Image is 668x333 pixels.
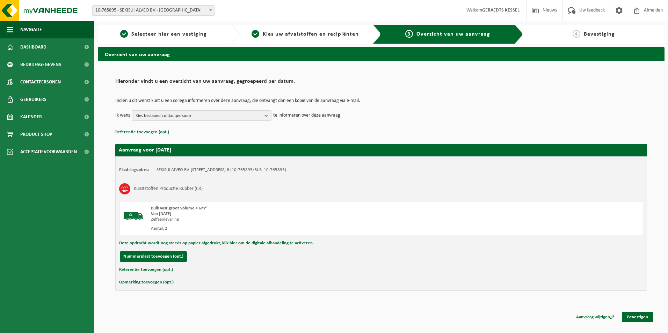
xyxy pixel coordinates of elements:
[157,167,286,173] td: SEKISUI ALVEO BV, [STREET_ADDRESS] 6 (10-765895/BUS, 10-765895)
[273,110,342,121] p: te informeren over deze aanvraag.
[20,73,61,91] span: Contactpersonen
[119,239,314,248] button: Deze opdracht wordt nog steeds op papier afgedrukt, klik hier om de digitale afhandeling te activ...
[119,147,171,153] strong: Aanvraag voor [DATE]
[136,111,262,121] span: Kies bestaand contactpersoon
[92,5,215,16] span: 10-765895 - SEKISUI ALVEO BV - roermond
[115,110,130,121] p: Ik wens
[416,31,490,37] span: Overzicht van uw aanvraag
[120,30,128,38] span: 1
[243,30,368,38] a: 2Kies uw afvalstoffen en recipiënten
[584,31,615,37] span: Bevestiging
[101,30,226,38] a: 1Selecteer hier een vestiging
[20,21,42,38] span: Navigatie
[405,30,413,38] span: 3
[115,128,169,137] button: Referentie toevoegen (opt.)
[20,126,52,143] span: Product Shop
[20,143,77,161] span: Acceptatievoorwaarden
[482,8,520,13] strong: GERAEDTS KESSEL
[115,98,647,103] p: Indien u dit wenst kunt u een collega informeren over deze aanvraag, die ontvangt dan een kopie v...
[622,312,653,322] a: Bevestigen
[93,6,214,15] span: 10-765895 - SEKISUI ALVEO BV - roermond
[131,31,207,37] span: Selecteer hier een vestiging
[573,30,580,38] span: 4
[20,38,46,56] span: Dashboard
[20,56,61,73] span: Bedrijfsgegevens
[115,79,647,88] h2: Hieronder vindt u een overzicht van uw aanvraag, gegroepeerd per datum.
[263,31,359,37] span: Kies uw afvalstoffen en recipiënten
[119,265,173,274] button: Referentie toevoegen (opt.)
[151,217,409,222] div: Zelfaanlevering
[20,91,46,108] span: Gebruikers
[151,212,171,216] strong: Van [DATE]
[134,183,203,194] h3: Kunststoffen Productie Rubber (CR)
[119,168,150,172] strong: Plaatsingsadres:
[151,226,409,231] div: Aantal: 2
[123,206,144,227] img: BL-SO-LV.png
[98,47,665,61] h2: Overzicht van uw aanvraag
[571,312,620,322] a: Aanvraag wijzigen
[151,206,206,210] span: Bulk vast groot volume > 6m³
[252,30,259,38] span: 2
[20,108,42,126] span: Kalender
[120,251,187,262] button: Nummerplaat toevoegen (opt.)
[119,278,174,287] button: Opmerking toevoegen (opt.)
[132,110,271,121] button: Kies bestaand contactpersoon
